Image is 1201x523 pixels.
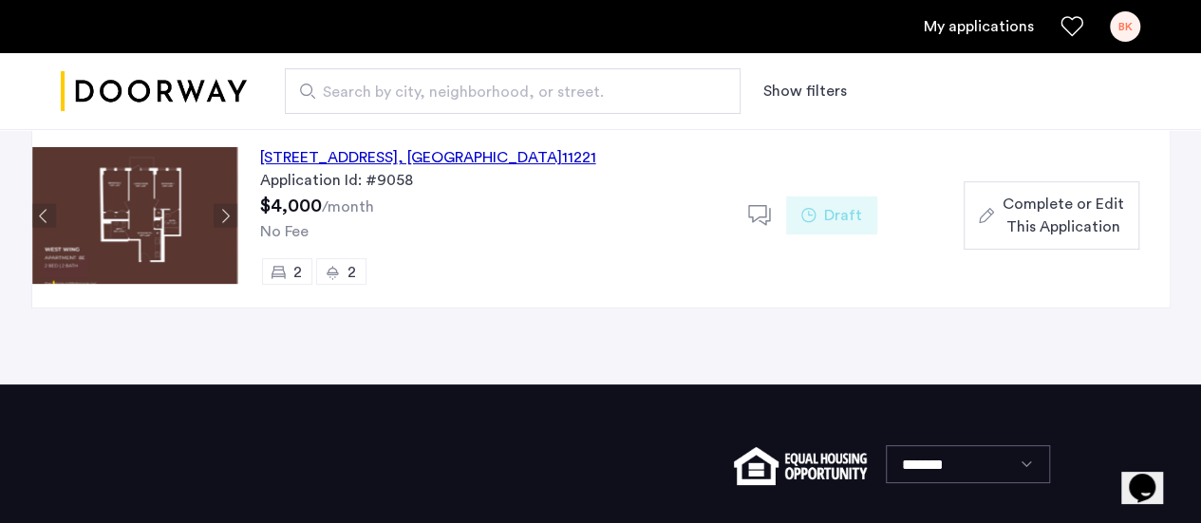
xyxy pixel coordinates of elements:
[964,181,1138,250] button: button
[323,81,687,103] span: Search by city, neighborhood, or street.
[61,56,247,127] img: logo
[260,196,322,215] span: $4,000
[1121,447,1182,504] iframe: chat widget
[1110,11,1140,42] div: BK
[1060,15,1083,38] a: Favorites
[293,265,302,280] span: 2
[214,204,237,228] button: Next apartment
[924,15,1034,38] a: My application
[260,224,309,239] span: No Fee
[824,204,862,227] span: Draft
[260,146,596,169] div: [STREET_ADDRESS] 11221
[886,445,1050,483] select: Language select
[32,204,56,228] button: Previous apartment
[32,147,237,284] img: Apartment photo
[347,265,356,280] span: 2
[322,199,374,215] sub: /month
[1002,193,1123,238] span: Complete or Edit This Application
[285,68,741,114] input: Apartment Search
[398,150,562,165] span: , [GEOGRAPHIC_DATA]
[763,80,847,103] button: Show or hide filters
[61,56,247,127] a: Cazamio logo
[734,447,866,485] img: equal-housing.png
[260,169,725,192] div: Application Id: #9058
